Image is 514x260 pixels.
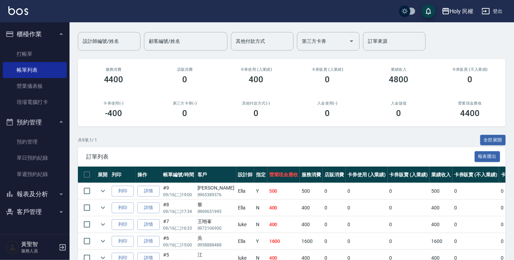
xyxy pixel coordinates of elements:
[198,201,234,208] div: 黎
[96,167,110,183] th: 展開
[323,216,346,233] td: 0
[98,186,108,196] button: expand row
[267,233,300,250] td: 1600
[443,101,497,106] h2: 營業現金應收
[3,46,67,62] a: 打帳單
[163,242,194,248] p: 09/16 (二) 15:00
[254,233,267,250] td: Y
[236,216,254,233] td: luke
[104,75,123,84] h3: 4400
[163,208,194,215] p: 09/16 (二) 17:34
[8,6,28,15] img: Logo
[325,108,330,118] h3: 0
[388,183,430,199] td: 0
[300,233,323,250] td: 1600
[300,167,323,183] th: 服務消費
[323,167,346,183] th: 店販消費
[198,184,234,192] div: [PERSON_NAME]
[325,75,330,84] h3: 0
[3,25,67,43] button: 櫃檯作業
[161,216,196,233] td: #7
[136,167,161,183] th: 操作
[183,75,187,84] h3: 0
[198,208,234,215] p: 0909651995
[98,202,108,213] button: expand row
[480,135,506,146] button: 全部展開
[236,200,254,216] td: Ella
[78,137,97,143] p: 共 9 筆, 1 / 1
[300,183,323,199] td: 500
[371,101,426,106] h2: 入金儲值
[112,236,134,247] button: 列印
[452,216,499,233] td: 0
[346,167,388,183] th: 卡券使用 (入業績)
[198,192,234,198] p: 0965389376
[300,101,355,106] h2: 入金使用(-)
[198,251,234,259] div: 江
[443,67,497,72] h2: 卡券販賣 (不入業績)
[6,240,19,254] img: Person
[388,167,430,183] th: 卡券販賣 (入業績)
[112,186,134,197] button: 列印
[323,233,346,250] td: 0
[254,200,267,216] td: N
[254,167,267,183] th: 指定
[3,62,67,78] a: 帳單列表
[267,167,300,183] th: 營業現金應收
[346,216,388,233] td: 0
[460,108,480,118] h3: 4400
[267,216,300,233] td: 400
[161,233,196,250] td: #6
[198,235,234,242] div: 吳
[161,167,196,183] th: 帳單編號/時間
[21,241,57,248] h5: 黃聖智
[429,200,452,216] td: 400
[3,166,67,182] a: 單週預約紀錄
[198,225,234,231] p: 0972106900
[198,218,234,225] div: 王翊峯
[110,167,136,183] th: 列印
[396,108,401,118] h3: 0
[3,203,67,221] button: 客戶管理
[346,200,388,216] td: 0
[429,183,452,199] td: 500
[3,78,67,94] a: 營業儀表板
[137,186,160,197] a: 詳情
[105,108,122,118] h3: -400
[452,233,499,250] td: 0
[479,5,506,18] button: 登出
[475,153,500,160] a: 報表匯出
[161,183,196,199] td: #9
[86,101,141,106] h2: 卡券使用(-)
[388,216,430,233] td: 0
[3,134,67,150] a: 預約管理
[346,183,388,199] td: 0
[429,167,452,183] th: 業績收入
[452,200,499,216] td: 0
[254,108,259,118] h3: 0
[388,200,430,216] td: 0
[229,101,283,106] h2: 其他付款方式(-)
[346,233,388,250] td: 0
[323,183,346,199] td: 0
[86,153,475,160] span: 訂單列表
[475,151,500,162] button: 報表匯出
[254,183,267,199] td: Y
[300,216,323,233] td: 400
[163,192,194,198] p: 09/16 (二) 19:00
[137,236,160,247] a: 詳情
[236,167,254,183] th: 設計師
[346,36,357,47] button: Open
[3,94,67,110] a: 現場電腦打卡
[158,67,212,72] h2: 店販消費
[158,101,212,106] h2: 第三方卡券(-)
[137,219,160,230] a: 詳情
[452,167,499,183] th: 卡券販賣 (不入業績)
[267,183,300,199] td: 500
[468,75,473,84] h3: 0
[229,67,283,72] h2: 卡券使用 (入業績)
[236,183,254,199] td: Ella
[371,67,426,72] h2: 業績收入
[323,200,346,216] td: 0
[98,236,108,246] button: expand row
